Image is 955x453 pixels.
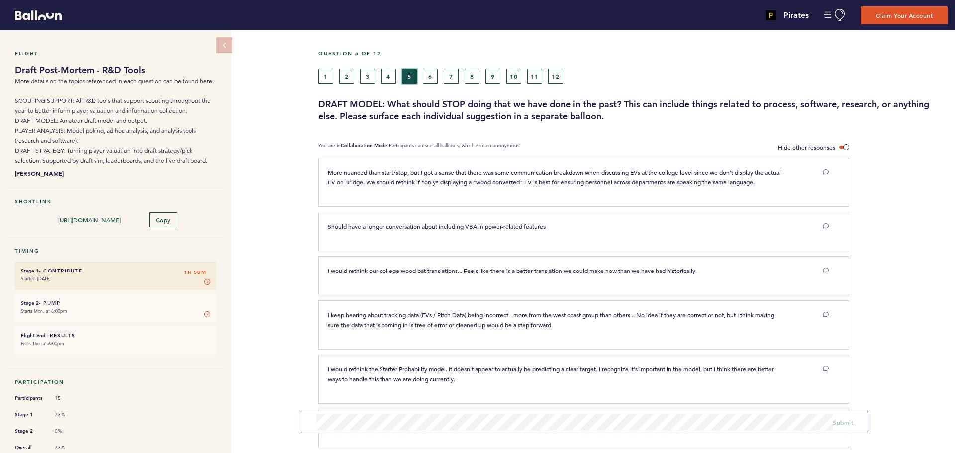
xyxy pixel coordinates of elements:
b: [PERSON_NAME] [15,168,216,178]
time: Started [DATE] [21,275,50,282]
span: I would rethink the Starter Probability model. It doesn't appear to actually be predicting a clea... [328,365,775,383]
span: 1H 58M [184,268,206,277]
h5: Question 5 of 12 [318,50,948,57]
h6: - Results [21,332,210,339]
button: 7 [444,69,459,84]
button: 6 [423,69,438,84]
button: 9 [485,69,500,84]
span: Stage 2 [15,426,45,436]
h4: Pirates [783,9,809,21]
button: Manage Account [824,9,846,21]
h5: Flight [15,50,216,57]
button: 1 [318,69,333,84]
span: 73% [55,411,85,418]
button: 8 [465,69,479,84]
button: Copy [149,212,177,227]
span: 0% [55,428,85,435]
h5: Participation [15,379,216,385]
span: More nuanced than start/stop, but I got a sense that there was some communication breakdown when ... [328,168,782,186]
button: 12 [548,69,563,84]
h3: DRAFT MODEL: What should STOP doing that we have done in the past? This can include things relate... [318,98,948,122]
svg: Balloon [15,10,62,20]
h6: - Pump [21,300,210,306]
span: More details on the topics referenced in each question can be found here: SCOUTING SUPPORT: All R... [15,77,214,164]
p: You are in Participants can see all balloons, which remain anonymous. [318,142,521,153]
h5: Shortlink [15,198,216,205]
button: 11 [527,69,542,84]
button: 10 [506,69,521,84]
span: Stage 1 [15,410,45,420]
span: 15 [55,395,85,402]
span: Overall [15,443,45,453]
span: Should have a longer conversation about including VBA in power-related features [328,222,546,230]
small: Stage 1 [21,268,39,274]
span: Submit [833,418,853,426]
small: Flight End [21,332,45,339]
time: Starts Mon. at 6:00pm [21,308,67,314]
span: Copy [156,216,171,224]
span: I would rethink our college wood bat translations... Feels like there is a better translation we ... [328,267,697,274]
button: 4 [381,69,396,84]
b: Collaboration Mode. [341,142,389,149]
button: Submit [833,417,853,427]
span: Participants [15,393,45,403]
button: 5 [402,69,417,84]
span: 73% [55,444,85,451]
button: 2 [339,69,354,84]
button: Claim Your Account [861,6,948,24]
h6: - Contribute [21,268,210,274]
time: Ends Thu. at 6:00pm [21,340,64,347]
h1: Draft Post-Mortem - R&D Tools [15,64,216,76]
button: 3 [360,69,375,84]
span: Hide other responses [778,143,835,151]
small: Stage 2 [21,300,39,306]
h5: Timing [15,248,216,254]
span: I keep hearing about tracking data (EVs / Pitch Data) being incorrect - more from the west coast ... [328,311,776,329]
a: Balloon [7,10,62,20]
